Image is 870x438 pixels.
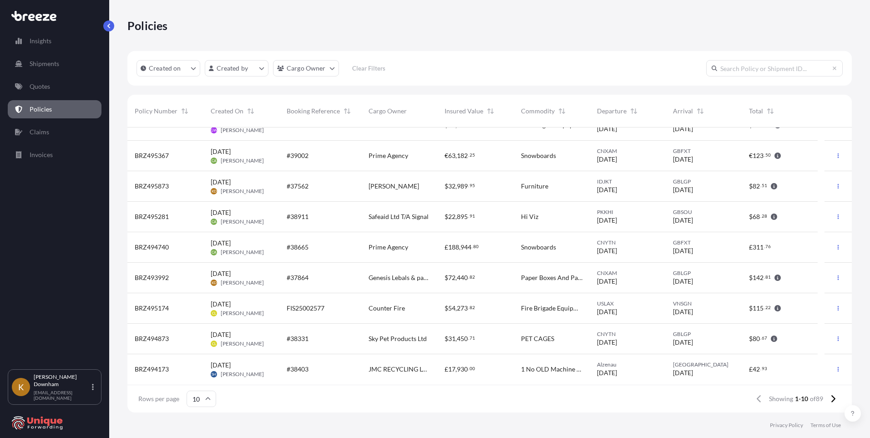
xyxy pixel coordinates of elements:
[764,153,765,157] span: .
[470,306,475,309] span: 82
[749,153,753,159] span: €
[221,371,264,378] span: [PERSON_NAME]
[448,214,455,220] span: 22
[673,300,734,307] span: VNSGN
[211,107,243,116] span: Created On
[245,106,256,117] button: Sort
[457,183,468,189] span: 989
[810,394,823,403] span: of 89
[457,275,468,281] span: 440
[673,270,734,277] span: GBLGP
[287,182,309,191] span: #37562
[749,183,753,189] span: $
[468,275,469,279] span: .
[212,187,217,196] span: KD
[455,153,457,159] span: ,
[673,331,734,338] span: GBLGP
[205,60,268,76] button: createdBy Filter options
[521,107,555,116] span: Commodity
[470,336,475,340] span: 71
[135,273,169,282] span: BRZ493992
[445,305,448,311] span: $
[135,107,177,116] span: Policy Number
[765,306,771,309] span: 22
[673,107,693,116] span: Arrival
[342,106,353,117] button: Sort
[221,157,264,164] span: [PERSON_NAME]
[221,340,264,347] span: [PERSON_NAME]
[457,214,468,220] span: 895
[597,209,658,216] span: PKKHI
[8,146,101,164] a: Invoices
[11,416,64,430] img: organization-logo
[597,361,658,368] span: Alzenau
[470,367,475,370] span: 00
[455,183,457,189] span: ,
[369,273,430,282] span: Genesis Lebals & packaging
[468,306,469,309] span: .
[597,270,658,277] span: CNXAM
[369,151,408,160] span: Prime Agency
[455,305,457,311] span: ,
[445,336,448,342] span: $
[521,212,538,221] span: Hi Viz
[448,275,455,281] span: 72
[8,100,101,118] a: Policies
[30,36,51,46] p: Insights
[287,64,326,73] p: Cargo Owner
[211,126,217,135] span: GW
[521,334,554,343] span: PET CAGES
[137,60,200,76] button: createdOn Filter options
[753,275,764,281] span: 142
[765,153,771,157] span: 50
[212,309,216,318] span: CL
[459,244,460,250] span: ,
[597,246,617,255] span: [DATE]
[445,214,448,220] span: $
[18,382,24,392] span: K
[765,275,771,279] span: 81
[287,334,309,343] span: #38331
[760,214,761,218] span: .
[770,422,803,429] p: Privacy Policy
[8,55,101,73] a: Shipments
[597,368,617,377] span: [DATE]
[211,330,231,339] span: [DATE]
[455,275,457,281] span: ,
[369,334,427,343] span: Sky Pet Products Ltd
[470,214,475,218] span: 91
[212,217,216,226] span: CA
[760,336,761,340] span: .
[30,127,49,137] p: Claims
[455,366,457,372] span: ,
[749,214,753,220] span: $
[673,178,734,185] span: GBLGP
[30,82,50,91] p: Quotes
[457,153,468,159] span: 182
[468,153,469,157] span: .
[457,305,468,311] span: 273
[597,124,617,133] span: [DATE]
[8,123,101,141] a: Claims
[521,273,582,282] span: Paper Boxes And Paper Bags
[217,64,248,73] p: Created by
[597,185,617,194] span: [DATE]
[30,59,59,68] p: Shipments
[673,124,693,133] span: [DATE]
[521,151,556,160] span: Snowboards
[765,245,771,248] span: 76
[287,107,340,116] span: Booking Reference
[273,60,339,76] button: cargoOwner Filter options
[764,245,765,248] span: .
[455,122,457,128] span: ,
[369,304,405,313] span: Counter Fire
[795,394,808,403] span: 1-10
[211,239,231,248] span: [DATE]
[597,107,627,116] span: Departure
[448,244,459,250] span: 188
[468,336,469,340] span: .
[221,218,264,225] span: [PERSON_NAME]
[673,216,693,225] span: [DATE]
[521,304,582,313] span: Fire Brigade Equipment
[485,106,496,117] button: Sort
